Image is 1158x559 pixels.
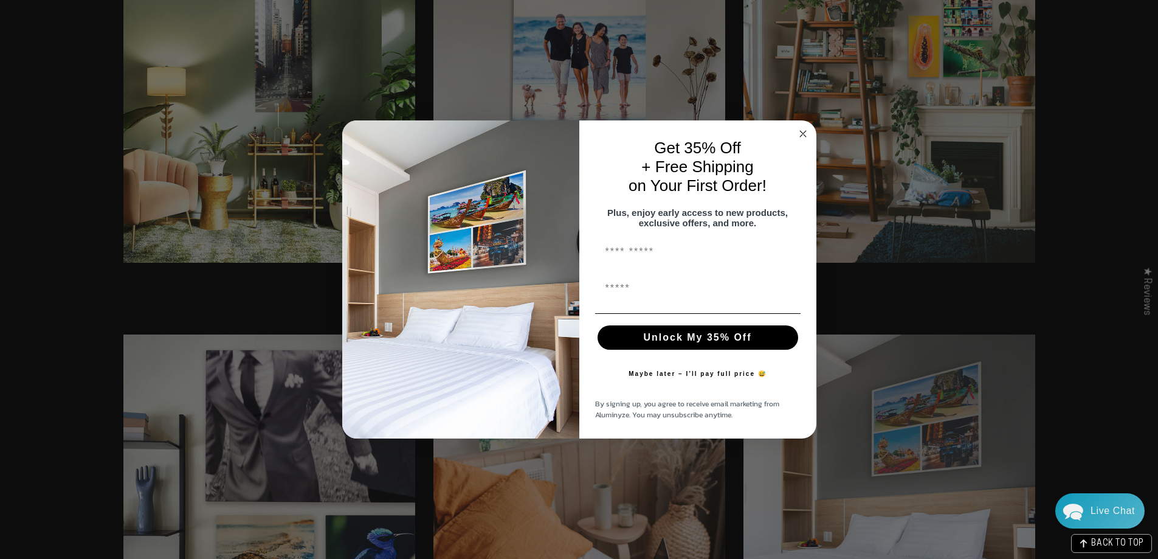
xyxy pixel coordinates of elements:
img: underline [595,313,801,314]
button: Unlock My 35% Off [598,325,798,350]
span: BACK TO TOP [1091,540,1144,548]
button: Close dialog [796,127,810,141]
span: Get 35% Off [654,139,741,157]
img: 728e4f65-7e6c-44e2-b7d1-0292a396982f.jpeg [342,120,579,439]
span: on Your First Order! [629,176,767,195]
div: Contact Us Directly [1091,493,1135,529]
div: Chat widget toggle [1055,493,1145,529]
span: Plus, enjoy early access to new products, exclusive offers, and more. [607,207,788,228]
span: By signing up, you agree to receive email marketing from Aluminyze. You may unsubscribe anytime. [595,398,779,420]
button: Maybe later – I’ll pay full price 😅 [622,362,773,386]
span: + Free Shipping [641,158,753,176]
